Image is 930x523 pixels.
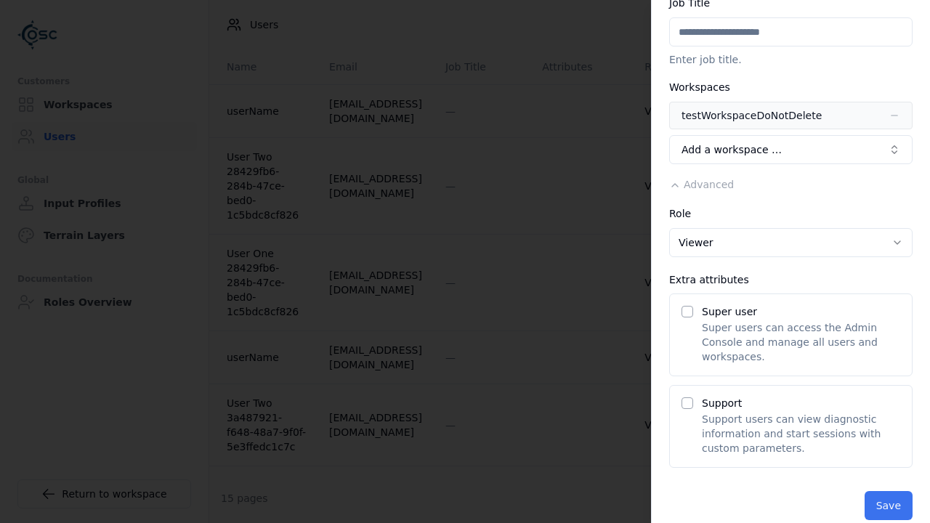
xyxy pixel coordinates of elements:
[702,412,900,455] p: Support users can view diagnostic information and start sessions with custom parameters.
[669,208,691,219] label: Role
[682,108,822,123] div: testWorkspaceDoNotDelete
[684,179,734,190] span: Advanced
[702,397,742,409] label: Support
[669,52,913,67] p: Enter job title.
[669,275,913,285] div: Extra attributes
[702,320,900,364] p: Super users can access the Admin Console and manage all users and workspaces.
[682,142,782,157] span: Add a workspace …
[865,491,913,520] button: Save
[702,306,757,317] label: Super user
[669,81,730,93] label: Workspaces
[669,177,734,192] button: Advanced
